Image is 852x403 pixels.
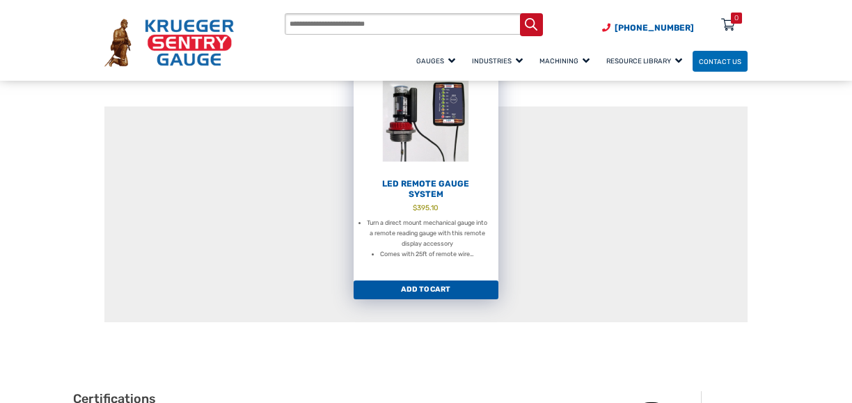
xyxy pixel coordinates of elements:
[413,203,439,212] bdi: 395.10
[413,203,417,212] span: $
[734,13,739,24] div: 0
[354,280,498,300] a: Add to cart: “LED Remote Gauge System”
[600,49,693,73] a: Resource Library
[606,57,682,65] span: Resource Library
[380,249,474,260] li: Comes with 25ft of remote wire…
[533,49,600,73] a: Machining
[354,61,498,176] img: LED Remote Gauge System
[693,51,748,72] a: Contact Us
[472,57,523,65] span: Industries
[367,218,488,249] li: Turn a direct mount mechanical gauge into a remote reading gauge with this remote display accessory
[410,49,466,73] a: Gauges
[354,61,498,280] a: LED Remote Gauge System $395.10 Turn a direct mount mechanical gauge into a remote reading gauge ...
[466,49,533,73] a: Industries
[354,179,498,200] h2: LED Remote Gauge System
[699,57,741,65] span: Contact Us
[416,57,455,65] span: Gauges
[615,23,694,33] span: [PHONE_NUMBER]
[602,22,694,34] a: Phone Number (920) 434-8860
[104,19,234,67] img: Krueger Sentry Gauge
[539,57,590,65] span: Machining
